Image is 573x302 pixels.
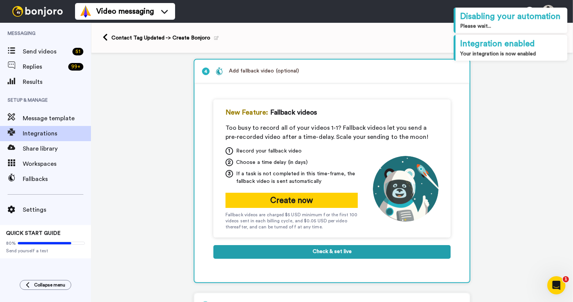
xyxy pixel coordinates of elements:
img: bj-logo-header-white.svg [9,6,66,17]
span: New Feature: [225,107,268,118]
div: Integration enabled [460,38,563,50]
span: 3 [225,170,233,178]
span: 2 [225,159,233,166]
span: Settings [23,205,91,214]
span: Fallbacks [23,175,91,184]
button: Check & set live [213,245,451,259]
span: Video messaging [96,6,154,17]
div: Too busy to record all of your videos 1-1? Fallback videos let you send a pre-recorded video afte... [225,123,438,142]
div: Your integration is now enabled [460,50,563,58]
div: 51 [72,48,83,55]
span: Record your fallback video [236,147,302,155]
div: Contact Tag Updated -> Create Bonjoro [111,34,219,42]
span: Choose a time delay (in days) [236,159,308,166]
span: Integrations [23,129,91,138]
span: Fallback videos [270,107,317,118]
span: Results [23,77,91,87]
span: 1 [563,276,569,282]
button: Collapse menu [20,280,71,290]
span: If a task is not completed in this time-frame, the fallback video is sent automatically [236,170,358,185]
button: Create now [225,193,358,208]
span: Replies [23,62,65,71]
span: Workspaces [23,159,91,168]
div: Disabling your automation [460,11,563,22]
div: 99 + [68,63,83,71]
span: Collapse menu [34,282,65,288]
div: Add fallback video (optional) [215,67,299,75]
span: Send yourself a test [6,248,85,254]
span: 80% [6,240,16,246]
span: 4 [202,68,210,75]
iframe: Intercom live chat [547,276,565,294]
span: Send videos [23,47,69,56]
div: Fallback videos are charged $5 USD minimum for the first 100 videos sent in each billing cycle, a... [225,212,358,230]
span: 1 [225,147,233,155]
span: Message template [23,114,91,123]
span: QUICK START GUIDE [6,231,61,236]
div: Please wait... [460,22,563,30]
img: vm-color.svg [80,5,92,17]
span: Share library [23,144,91,153]
img: astronaut-joro.png [373,156,438,222]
